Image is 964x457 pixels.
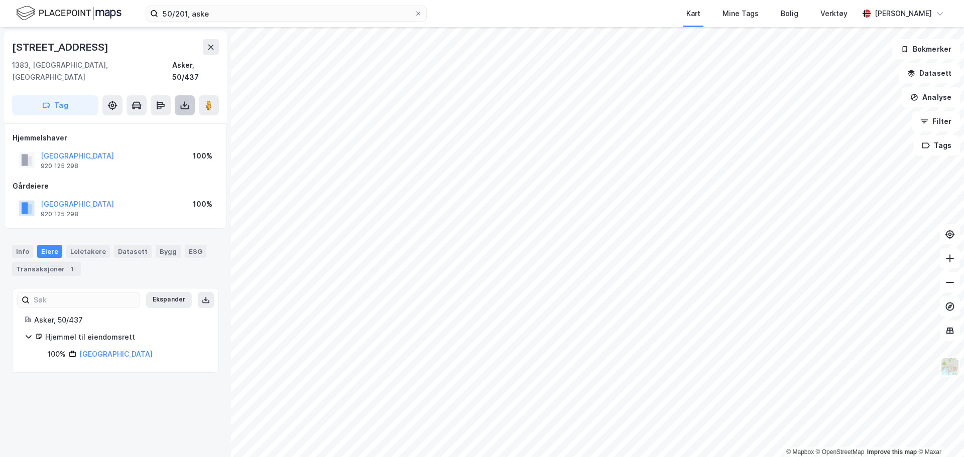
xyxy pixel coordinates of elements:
[172,59,219,83] div: Asker, 50/437
[185,245,206,258] div: ESG
[786,448,814,455] a: Mapbox
[193,150,212,162] div: 100%
[66,245,110,258] div: Leietakere
[41,210,78,218] div: 920 125 298
[30,292,140,308] input: Søk
[13,132,218,144] div: Hjemmelshaver
[912,111,960,131] button: Filter
[914,409,964,457] iframe: Chat Widget
[48,348,66,360] div: 100%
[820,8,848,20] div: Verktøy
[79,350,153,358] a: [GEOGRAPHIC_DATA]
[12,245,33,258] div: Info
[67,264,77,274] div: 1
[12,39,110,55] div: [STREET_ADDRESS]
[12,262,81,276] div: Transaksjoner
[722,8,759,20] div: Mine Tags
[867,448,917,455] a: Improve this map
[158,6,414,21] input: Søk på adresse, matrikkel, gårdeiere, leietakere eller personer
[16,5,122,22] img: logo.f888ab2527a4732fd821a326f86c7f29.svg
[37,245,62,258] div: Eiere
[12,59,172,83] div: 1383, [GEOGRAPHIC_DATA], [GEOGRAPHIC_DATA]
[899,63,960,83] button: Datasett
[913,135,960,156] button: Tags
[34,314,206,326] div: Asker, 50/437
[902,87,960,107] button: Analyse
[686,8,700,20] div: Kart
[41,162,78,170] div: 920 125 298
[193,198,212,210] div: 100%
[875,8,932,20] div: [PERSON_NAME]
[892,39,960,59] button: Bokmerker
[156,245,181,258] div: Bygg
[816,448,865,455] a: OpenStreetMap
[940,357,959,376] img: Z
[12,95,98,115] button: Tag
[114,245,152,258] div: Datasett
[781,8,798,20] div: Bolig
[13,180,218,192] div: Gårdeiere
[45,331,206,343] div: Hjemmel til eiendomsrett
[146,292,192,308] button: Ekspander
